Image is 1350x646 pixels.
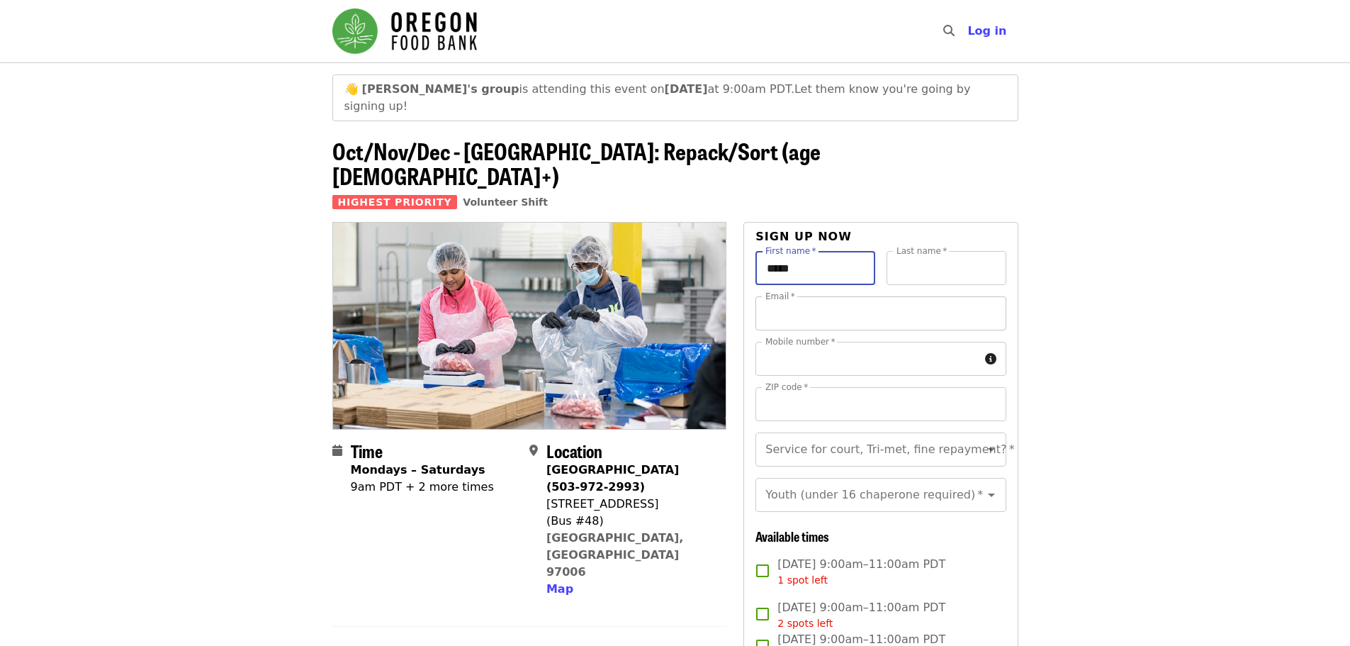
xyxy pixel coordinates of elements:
strong: [DATE] [665,82,708,96]
input: First name [755,251,875,285]
span: [DATE] 9:00am–11:00am PDT [777,556,945,588]
div: (Bus #48) [546,513,715,530]
img: Oct/Nov/Dec - Beaverton: Repack/Sort (age 10+) organized by Oregon Food Bank [333,223,726,428]
input: Last name [887,251,1006,285]
a: [GEOGRAPHIC_DATA], [GEOGRAPHIC_DATA] 97006 [546,531,684,579]
label: First name [765,247,816,255]
i: map-marker-alt icon [529,444,538,457]
i: calendar icon [332,444,342,457]
input: Email [755,296,1006,330]
input: Search [963,14,974,48]
label: Email [765,292,795,301]
a: Volunteer Shift [463,196,548,208]
span: Oct/Nov/Dec - [GEOGRAPHIC_DATA]: Repack/Sort (age [DEMOGRAPHIC_DATA]+) [332,134,821,192]
strong: [PERSON_NAME]'s group [362,82,519,96]
button: Open [981,440,1001,460]
span: 1 spot left [777,574,828,586]
strong: Mondays – Saturdays [351,463,485,477]
input: Mobile number [755,342,979,376]
span: Time [351,438,383,463]
span: Location [546,438,602,463]
span: waving emoji [344,82,359,96]
label: Mobile number [765,338,835,346]
input: ZIP code [755,387,1006,421]
div: 9am PDT + 2 more times [351,479,494,496]
button: Log in [956,17,1018,45]
span: Available times [755,527,829,545]
img: Oregon Food Bank - Home [332,9,477,54]
div: [STREET_ADDRESS] [546,496,715,513]
span: Sign up now [755,230,852,243]
span: Map [546,582,573,596]
strong: [GEOGRAPHIC_DATA] (503-972-2993) [546,463,679,494]
label: ZIP code [765,383,808,391]
span: is attending this event on at 9:00am PDT. [362,82,794,96]
label: Last name [896,247,947,255]
i: search icon [943,24,955,38]
i: circle-info icon [985,352,996,366]
span: [DATE] 9:00am–11:00am PDT [777,599,945,631]
span: Log in [967,24,1006,38]
span: 2 spots left [777,618,833,629]
button: Map [546,581,573,598]
button: Open [981,485,1001,505]
span: Highest Priority [332,195,458,209]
